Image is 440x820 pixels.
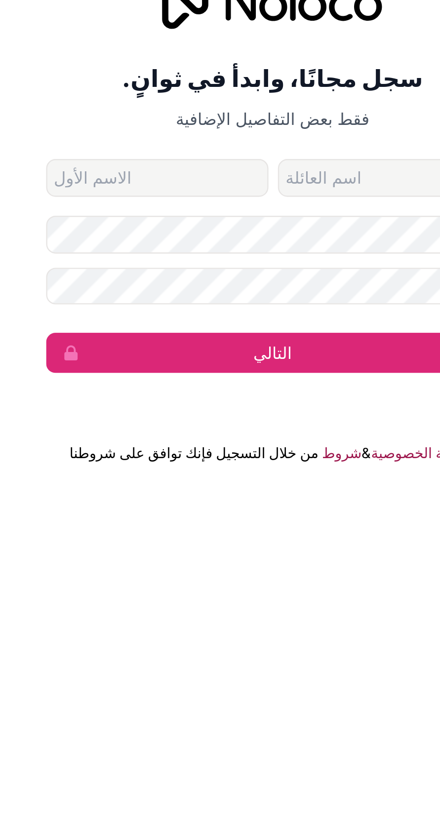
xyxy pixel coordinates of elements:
[125,465,315,482] button: التالي
[240,511,257,519] a: شروط
[125,416,315,432] input: كلمة المرور
[125,438,315,454] input: تأكيد كلمة المرور
[222,392,315,408] input: اسم العائلة
[257,511,261,519] font: &
[125,392,218,408] input: الاسم الأول
[180,371,261,380] font: فقط بعض التفاصيل الإضافية
[135,511,240,519] font: من خلال التسجيل فإنك توافق على شروطنا
[212,469,228,477] font: التالي
[157,353,282,365] font: سجل مجانًا، وابدأ في ثوانٍ.
[261,511,305,519] a: سياسة الخصوصية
